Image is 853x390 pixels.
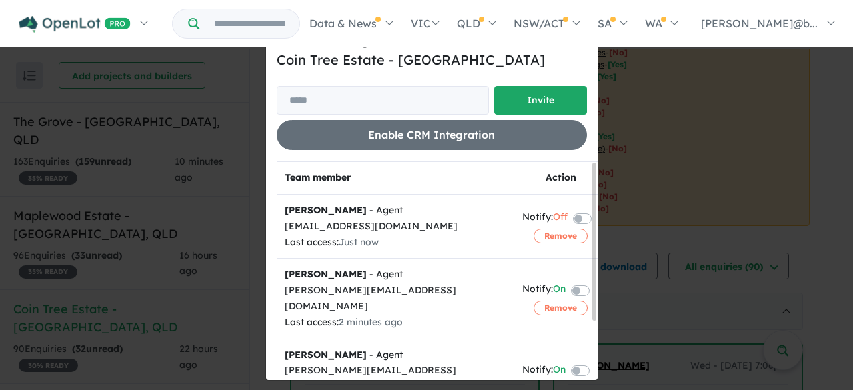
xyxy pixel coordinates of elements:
th: Action [514,162,608,195]
span: Off [553,209,568,227]
th: Team member [277,162,514,195]
strong: [PERSON_NAME] [285,204,367,216]
div: [PERSON_NAME][EMAIL_ADDRESS][DOMAIN_NAME] [285,283,506,315]
div: - Agent [285,203,506,219]
button: Remove [534,229,588,243]
div: Notify: [522,209,568,227]
span: [PERSON_NAME]@b... [701,17,818,30]
div: [EMAIL_ADDRESS][DOMAIN_NAME] [285,219,506,235]
button: Remove [534,301,588,315]
img: Openlot PRO Logo White [19,16,131,33]
h5: Invite/manage team members for Coin Tree Estate - [GEOGRAPHIC_DATA] [277,30,587,70]
button: Invite [494,86,587,115]
strong: [PERSON_NAME] [285,349,367,361]
div: Notify: [522,362,566,380]
div: Last access: [285,315,506,331]
input: Try estate name, suburb, builder or developer [202,9,297,38]
div: - Agent [285,267,506,283]
strong: [PERSON_NAME] [285,268,367,280]
span: On [553,362,566,380]
span: On [553,281,566,299]
div: - Agent [285,347,506,363]
span: Just now [339,236,379,248]
button: Enable CRM Integration [277,120,587,150]
span: 2 minutes ago [339,316,403,328]
div: Last access: [285,235,506,251]
div: Notify: [522,281,566,299]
